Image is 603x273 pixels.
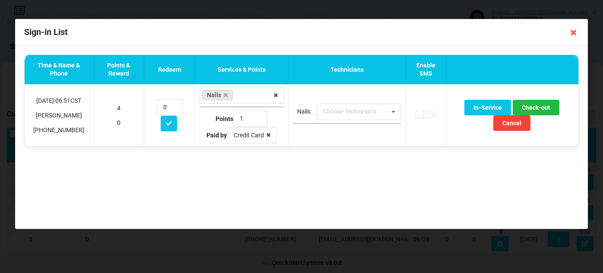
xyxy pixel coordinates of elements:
div: Nails [293,108,314,116]
p: [PERSON_NAME] [29,111,89,120]
input: Redeem [156,99,182,116]
th: Time & Name & Phone [25,56,93,84]
th: Points & Reward [93,56,144,84]
div: Credit Card [234,132,264,138]
b: Paid by [206,132,227,139]
button: In-Service [464,100,511,115]
button: Cancel [493,115,530,131]
th: Technicians [288,56,406,84]
a: Nails [202,90,233,100]
p: [DATE] 06:51 CST [29,96,89,105]
th: Redeem [144,56,194,84]
p: [PHONE_NUMBER] [29,126,89,134]
p: 4 [98,104,140,112]
input: Type Points [233,111,268,127]
b: Points [216,115,233,122]
p: 0 [98,118,140,127]
div: Choose Technicians [321,107,389,117]
th: Enable SMS [406,56,446,84]
th: Services & Points [195,56,289,84]
div: Sign-in List [15,19,588,46]
button: Check-out [513,100,559,115]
